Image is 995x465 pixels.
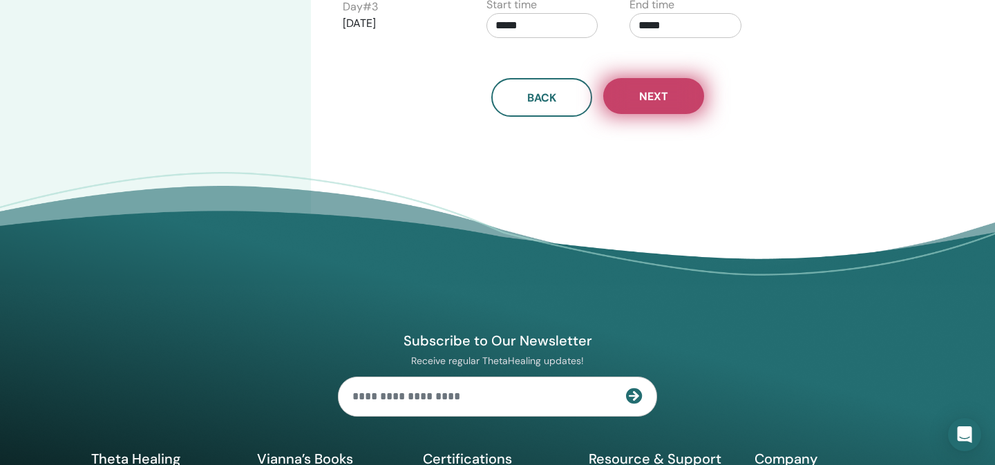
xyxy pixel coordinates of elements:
span: Back [527,91,556,105]
p: [DATE] [343,15,455,32]
span: Next [639,89,668,104]
h4: Subscribe to Our Newsletter [338,332,657,350]
div: Open Intercom Messenger [948,418,981,451]
button: Next [603,78,704,114]
p: Receive regular ThetaHealing updates! [338,354,657,367]
button: Back [491,78,592,117]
